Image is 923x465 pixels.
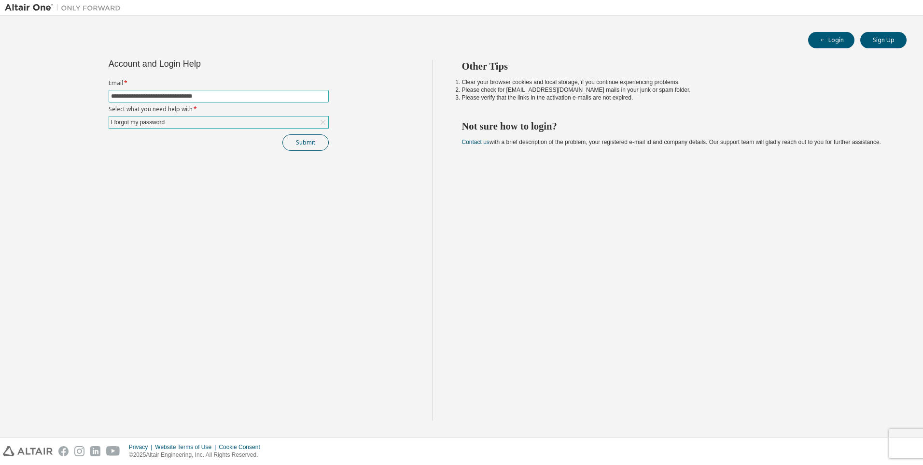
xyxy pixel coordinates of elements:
div: Privacy [129,443,155,451]
img: instagram.svg [74,446,84,456]
a: Contact us [462,139,489,145]
div: I forgot my password [110,117,166,128]
div: Website Terms of Use [155,443,219,451]
div: Account and Login Help [109,60,285,68]
div: I forgot my password [109,116,328,128]
img: youtube.svg [106,446,120,456]
span: with a brief description of the problem, your registered e-mail id and company details. Our suppo... [462,139,881,145]
div: Cookie Consent [219,443,266,451]
img: linkedin.svg [90,446,100,456]
img: altair_logo.svg [3,446,53,456]
img: facebook.svg [58,446,69,456]
button: Login [808,32,854,48]
li: Please check for [EMAIL_ADDRESS][DOMAIN_NAME] mails in your junk or spam folder. [462,86,890,94]
button: Sign Up [860,32,907,48]
label: Email [109,79,329,87]
img: Altair One [5,3,126,13]
button: Submit [282,134,329,151]
label: Select what you need help with [109,105,329,113]
p: © 2025 Altair Engineering, Inc. All Rights Reserved. [129,451,266,459]
li: Please verify that the links in the activation e-mails are not expired. [462,94,890,102]
h2: Other Tips [462,60,890,73]
li: Clear your browser cookies and local storage, if you continue experiencing problems. [462,78,890,86]
h2: Not sure how to login? [462,120,890,132]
